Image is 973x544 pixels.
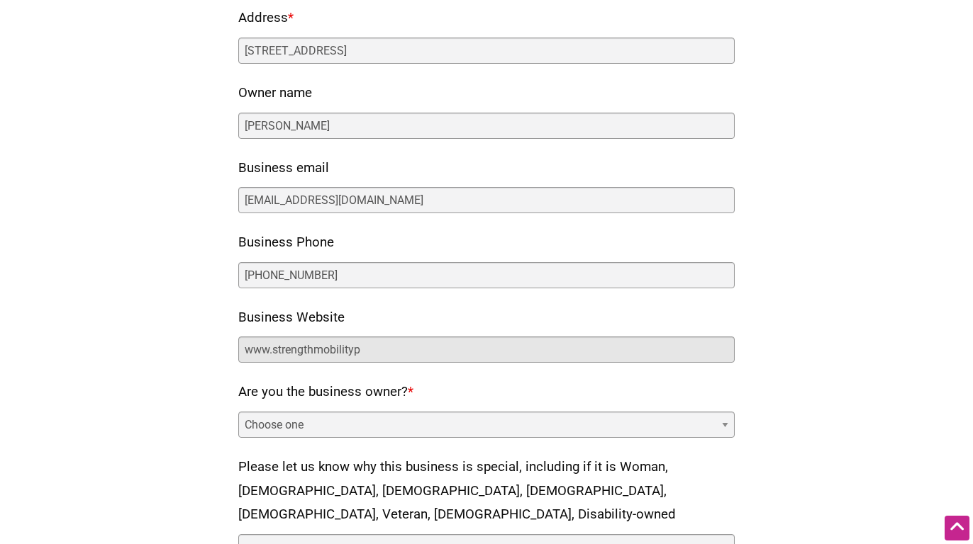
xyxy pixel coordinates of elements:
[238,306,345,330] label: Business Website
[945,516,969,540] div: Scroll Back to Top
[238,6,294,30] label: Address
[238,455,735,527] label: Please let us know why this business is special, including if it is Woman, [DEMOGRAPHIC_DATA], [D...
[238,81,312,106] label: Owner name
[238,380,413,404] label: Are you the business owner?
[238,231,334,255] label: Business Phone
[238,157,329,181] label: Business email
